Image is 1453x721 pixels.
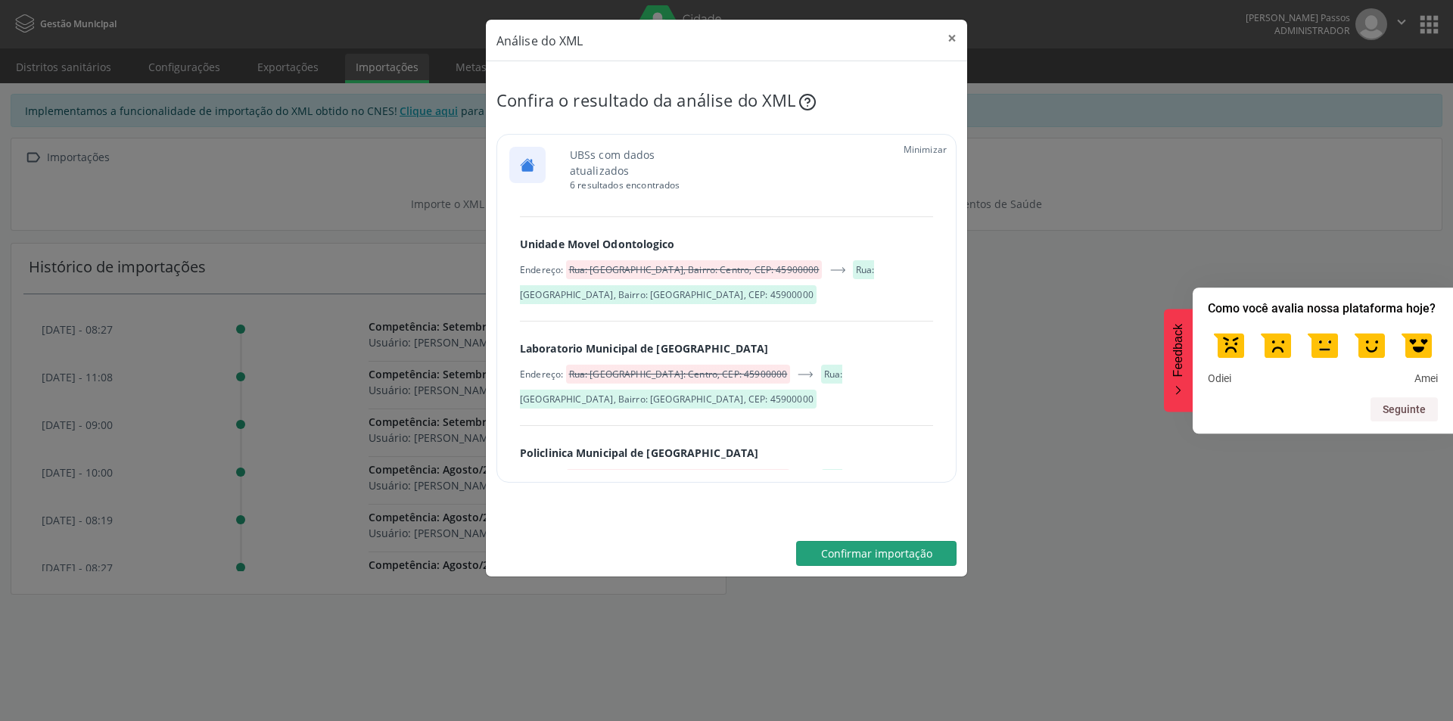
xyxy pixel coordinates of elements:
[904,143,947,156] span: Minimizar
[520,157,535,172] svg: house fill
[798,371,813,378] img: arrow-right.svg
[570,148,655,178] span: UBSs com dados atualizados
[1193,287,1453,434] div: Como você avalia nossa plataforma hoje? Select an option from 1 to 5, with 1 being Odiei and 5 be...
[520,368,563,381] span: Endereço:
[1164,309,1193,412] button: Feedback - Ocultar pesquisa
[937,20,967,57] button: Close
[570,179,709,192] span: 6 resultados encontrados
[830,267,845,273] img: arrow-right.svg
[566,365,791,384] span: Rua: [GEOGRAPHIC_DATA]: Centro, CEP: 45900000
[1171,324,1185,377] span: Feedback
[1414,372,1438,386] span: Amei
[1371,397,1438,421] button: Próxima pergunta
[520,341,768,356] span: Laboratorio Municipal de [GEOGRAPHIC_DATA]
[566,260,823,279] span: Rua: [GEOGRAPHIC_DATA], Bairro: Centro, CEP: 45900000
[796,541,957,567] button: Confirmar importação
[1208,324,1438,386] div: Como você avalia nossa plataforma hoje? Select an option from 1 to 5, with 1 being Odiei and 5 be...
[496,88,957,113] div: Confira o resultado da análise do XML
[1208,372,1231,386] span: Odiei
[1208,300,1438,318] h2: Como você avalia nossa plataforma hoje? Select an option from 1 to 5, with 1 being Odiei and 5 be...
[520,263,563,276] span: Endereço:
[520,237,675,251] span: Unidade Movel Odontologico
[520,446,758,460] span: Policlinica Municipal de [GEOGRAPHIC_DATA]
[566,469,791,488] span: Rua: [GEOGRAPHIC_DATA]: Centro, CEP: 45900000
[496,33,583,49] span: Análise do XML
[821,546,932,561] span: Confirmar importação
